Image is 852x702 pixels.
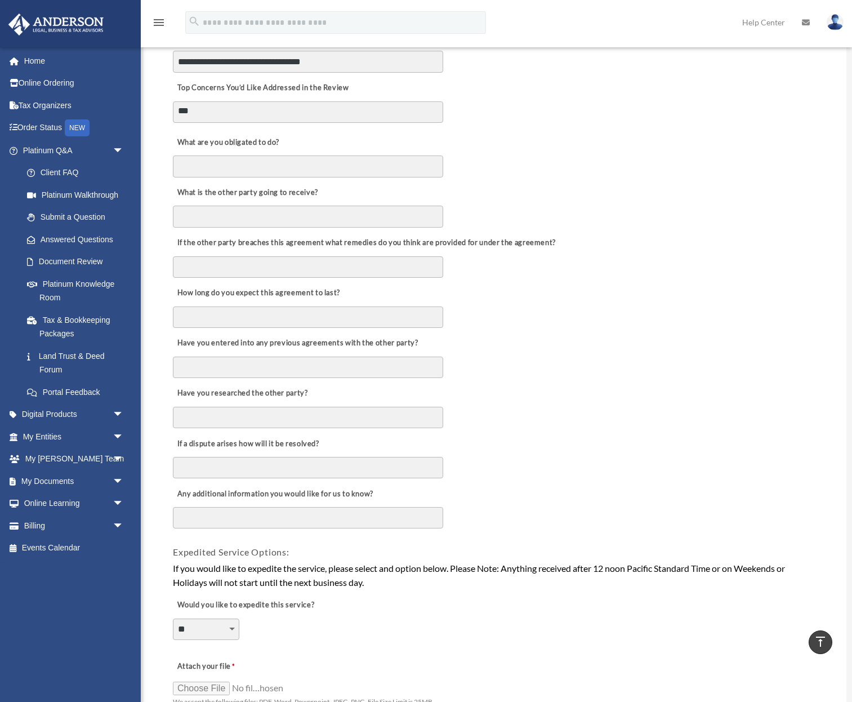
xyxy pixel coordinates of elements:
label: Have you entered into any previous agreements with the other party? [173,336,421,352]
img: User Pic [827,14,844,30]
div: NEW [65,119,90,136]
span: arrow_drop_down [113,425,135,448]
label: Top Concerns You’d Like Addressed in the Review [173,80,352,96]
label: Have you researched the other party? [173,386,311,402]
span: arrow_drop_down [113,403,135,426]
span: arrow_drop_down [113,448,135,471]
label: What is the other party going to receive? [173,185,321,201]
label: How long do you expect this agreement to last? [173,286,343,301]
a: Submit a Question [16,206,141,229]
label: Would you like to expedite this service? [173,597,317,613]
img: Anderson Advisors Platinum Portal [5,14,107,35]
a: Events Calendar [8,537,141,559]
a: Platinum Walkthrough [16,184,141,206]
a: Client FAQ [16,162,141,184]
a: Platinum Knowledge Room [16,273,141,309]
a: My Entitiesarrow_drop_down [8,425,141,448]
a: Document Review [16,251,135,273]
a: Online Learningarrow_drop_down [8,492,141,515]
a: My Documentsarrow_drop_down [8,470,141,492]
a: Order StatusNEW [8,117,141,140]
a: Tax & Bookkeeping Packages [16,309,141,345]
a: Land Trust & Deed Forum [16,345,141,381]
a: vertical_align_top [809,630,832,654]
a: Platinum Q&Aarrow_drop_down [8,139,141,162]
i: search [188,15,200,28]
a: Tax Organizers [8,94,141,117]
a: Answered Questions [16,228,141,251]
span: arrow_drop_down [113,492,135,516]
a: menu [152,20,166,29]
a: Billingarrow_drop_down [8,514,141,537]
a: Home [8,50,141,72]
i: menu [152,16,166,29]
label: Attach your file [173,659,286,675]
span: arrow_drop_down [113,514,135,537]
a: Portal Feedback [16,381,141,403]
a: My [PERSON_NAME] Teamarrow_drop_down [8,448,141,470]
div: If you would like to expedite the service, please select and option below. Please Note: Anything ... [173,561,817,590]
label: If the other party breaches this agreement what remedies do you think are provided for under the ... [173,235,559,251]
span: Expedited Service Options: [173,547,289,557]
span: arrow_drop_down [113,470,135,493]
span: arrow_drop_down [113,139,135,162]
label: Any additional information you would like for us to know? [173,486,376,502]
i: vertical_align_top [814,635,827,648]
label: If a dispute arises how will it be resolved? [173,436,322,452]
a: Digital Productsarrow_drop_down [8,403,141,426]
a: Online Ordering [8,72,141,95]
label: What are you obligated to do? [173,135,286,150]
